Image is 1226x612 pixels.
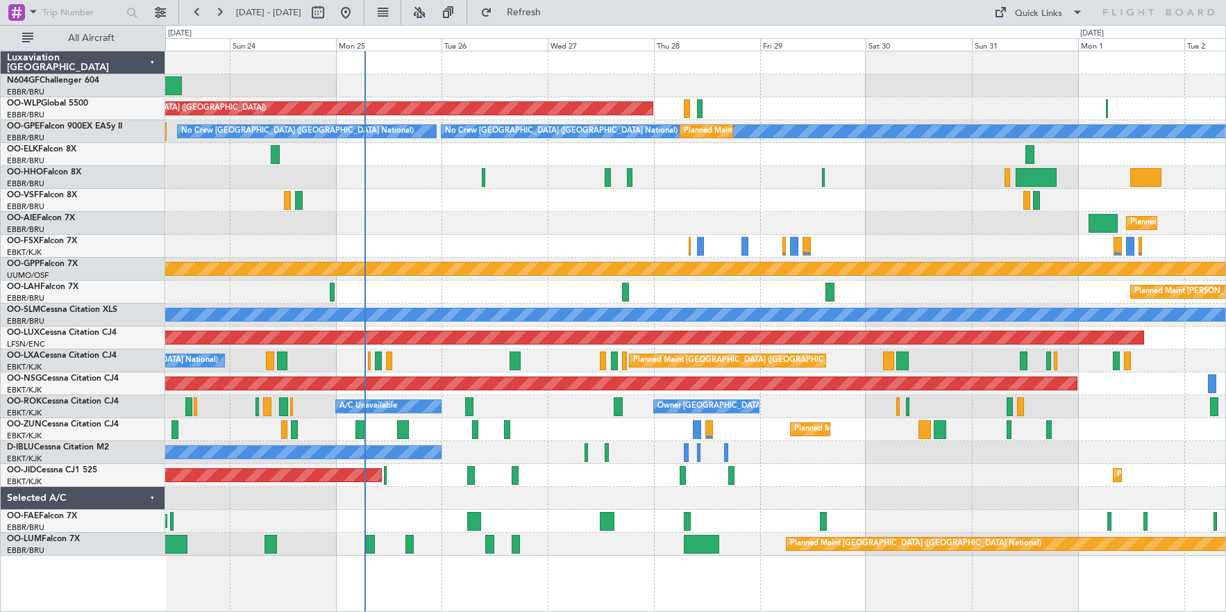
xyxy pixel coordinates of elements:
a: N604GFChallenger 604 [7,76,99,85]
div: Owner [GEOGRAPHIC_DATA]-[GEOGRAPHIC_DATA] [657,396,845,417]
a: OO-VSFFalcon 8X [7,191,77,199]
a: EBBR/BRU [7,224,44,235]
span: OO-VSF [7,191,39,199]
div: Planned Maint [GEOGRAPHIC_DATA] ([GEOGRAPHIC_DATA] National) [633,350,884,371]
button: Refresh [474,1,557,24]
div: No Crew [GEOGRAPHIC_DATA] ([GEOGRAPHIC_DATA] National) [181,121,414,142]
a: EBBR/BRU [7,545,44,556]
a: OO-FSXFalcon 7X [7,237,77,245]
input: Trip Number [42,2,122,23]
a: LFSN/ENC [7,339,45,349]
a: UUMO/OSF [7,270,49,281]
a: OO-JIDCessna CJ1 525 [7,466,97,474]
a: OO-HHOFalcon 8X [7,168,81,176]
div: Mon 25 [336,38,442,51]
a: OO-SLMCessna Citation XLS [7,306,117,314]
span: OO-NSG [7,374,42,383]
div: Sun 31 [972,38,1078,51]
span: OO-FSX [7,237,39,245]
a: EBBR/BRU [7,133,44,143]
a: OO-ROKCessna Citation CJ4 [7,397,119,406]
a: OO-FAEFalcon 7X [7,512,77,520]
a: EBKT/KJK [7,362,42,372]
span: OO-FAE [7,512,39,520]
span: OO-AIE [7,214,37,222]
a: D-IBLUCessna Citation M2 [7,443,109,452]
a: EBBR/BRU [7,156,44,166]
a: EBKT/KJK [7,385,42,395]
span: OO-LUX [7,329,40,337]
div: A/C Unavailable [339,396,397,417]
div: [DATE] [168,28,192,40]
div: Thu 28 [654,38,760,51]
span: OO-LUM [7,535,42,543]
div: Planned Maint [GEOGRAPHIC_DATA] ([GEOGRAPHIC_DATA] National) [790,534,1041,554]
a: EBBR/BRU [7,316,44,326]
div: Tue 26 [442,38,548,51]
a: EBKT/KJK [7,247,42,258]
span: OO-JID [7,466,36,474]
a: EBBR/BRU [7,293,44,304]
a: OO-NSGCessna Citation CJ4 [7,374,119,383]
a: EBKT/KJK [7,454,42,464]
span: OO-HHO [7,168,43,176]
span: OO-ROK [7,397,42,406]
span: OO-ELK [7,145,38,154]
a: OO-GPPFalcon 7X [7,260,78,268]
div: Sat 30 [866,38,972,51]
div: Quick Links [1015,7,1062,21]
a: EBBR/BRU [7,522,44,533]
a: OO-GPEFalcon 900EX EASy II [7,122,122,131]
div: [DATE] [1080,28,1104,40]
div: Wed 27 [548,38,654,51]
span: All Aircraft [36,33,146,43]
span: N604GF [7,76,40,85]
a: EBKT/KJK [7,477,42,487]
div: No Crew [GEOGRAPHIC_DATA] ([GEOGRAPHIC_DATA] National) [445,121,678,142]
a: OO-LXACessna Citation CJ4 [7,352,117,360]
span: OO-ZUN [7,420,42,429]
a: OO-ZUNCessna Citation CJ4 [7,420,119,429]
span: Refresh [495,8,553,17]
a: OO-WLPGlobal 5500 [7,99,88,108]
a: EBBR/BRU [7,179,44,189]
span: OO-LXA [7,352,40,360]
a: EBBR/BRU [7,201,44,212]
span: OO-LAH [7,283,40,291]
div: Sat 23 [124,38,230,51]
button: All Aircraft [15,27,151,49]
a: EBKT/KJK [7,408,42,418]
span: OO-GPP [7,260,40,268]
div: Planned Maint Kortrijk-[GEOGRAPHIC_DATA] [794,419,956,440]
a: OO-LUXCessna Citation CJ4 [7,329,117,337]
a: OO-LAHFalcon 7X [7,283,78,291]
span: [DATE] - [DATE] [236,6,301,19]
span: OO-GPE [7,122,40,131]
a: OO-ELKFalcon 8X [7,145,76,154]
span: OO-WLP [7,99,41,108]
span: D-IBLU [7,443,34,452]
a: OO-AIEFalcon 7X [7,214,75,222]
div: Sun 24 [230,38,336,51]
span: OO-SLM [7,306,40,314]
a: EBBR/BRU [7,110,44,120]
a: EBBR/BRU [7,87,44,97]
a: EBKT/KJK [7,431,42,441]
button: Quick Links [987,1,1090,24]
div: Fri 29 [760,38,866,51]
div: Mon 1 [1078,38,1184,51]
a: OO-LUMFalcon 7X [7,535,80,543]
div: Planned Maint [GEOGRAPHIC_DATA] ([GEOGRAPHIC_DATA] National) [684,121,935,142]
